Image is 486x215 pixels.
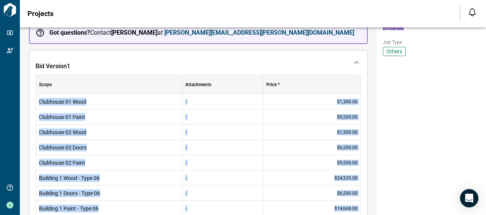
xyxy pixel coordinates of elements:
[334,175,358,181] span: $24,535.00
[39,144,179,151] span: Clubhouse 02 Doors
[263,75,361,94] div: Price *
[185,114,186,120] span: -
[334,205,358,212] span: $14,668.00
[337,129,358,135] span: $1,500.00
[164,29,354,36] a: [PERSON_NAME][EMAIL_ADDRESS][PERSON_NAME][DOMAIN_NAME]
[337,160,358,166] span: $9,200.00
[185,130,186,135] span: -
[383,26,480,32] span: Brookfield
[466,6,478,18] button: Open notification feed
[185,82,211,88] span: Attachments
[386,48,402,55] span: Others
[49,29,354,37] span: Contact at
[39,189,179,197] span: Building 1 Doors - Type 06
[39,174,179,182] span: Building 1 Wood - Type 06
[36,75,182,94] div: Scope
[39,113,179,121] span: Clubhouse 01 Paint
[49,29,90,36] strong: Got questions?
[337,190,358,196] span: $6,200.00
[111,29,157,36] strong: [PERSON_NAME]
[36,63,70,70] span: Bid Version 1
[185,145,186,150] span: -
[39,98,179,106] span: Clubhouse 01 Wood
[28,10,53,18] span: Projects
[185,99,186,104] span: -
[185,160,186,165] span: -
[185,206,186,211] span: -
[337,99,358,105] span: $1,300.00
[39,159,179,167] span: Clubhouse 02 Paint
[337,114,358,120] span: $9,200.00
[185,175,186,181] span: -
[383,39,480,45] span: Job Type
[266,75,280,94] div: Price *
[337,144,358,151] span: $6,200.00
[39,205,179,212] span: Building 1 Paint - Type 06
[29,50,367,75] div: Bid Version1
[39,128,179,136] span: Clubhouse 02 Wood
[185,191,186,196] span: -
[39,75,52,94] div: Scope
[460,189,478,207] div: Open Intercom Messenger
